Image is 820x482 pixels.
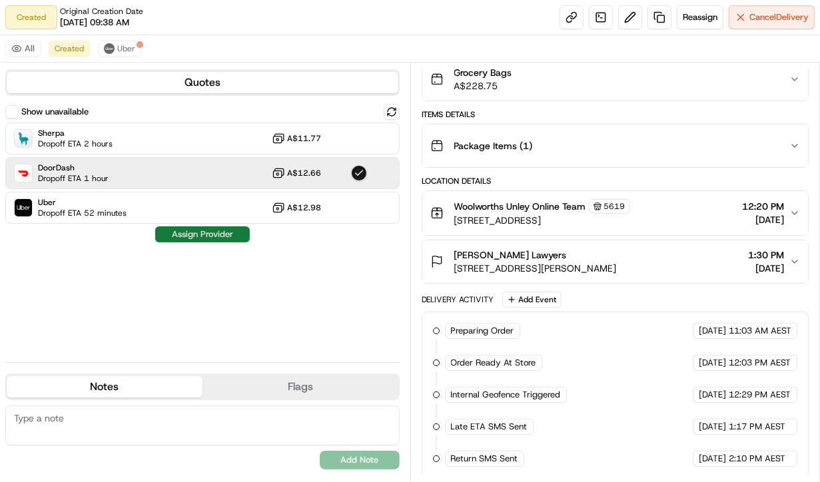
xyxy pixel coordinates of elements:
[15,164,32,182] img: DoorDash
[38,208,127,218] span: Dropoff ETA 52 minutes
[60,6,143,17] span: Original Creation Date
[454,214,630,227] span: [STREET_ADDRESS]
[203,376,398,397] button: Flags
[107,188,219,212] a: 💻API Documentation
[422,294,494,305] div: Delivery Activity
[748,262,784,275] span: [DATE]
[422,176,809,186] div: Location Details
[422,58,809,101] button: Grocery BagsA$228.75
[729,453,785,465] span: 2:10 PM AEST
[60,17,129,29] span: [DATE] 09:38 AM
[742,213,784,226] span: [DATE]
[748,248,784,262] span: 1:30 PM
[683,11,717,23] span: Reassign
[729,421,785,433] span: 1:17 PM AEST
[104,43,115,54] img: uber-new-logo.jpeg
[454,79,512,93] span: A$228.75
[272,201,322,214] button: A$12.98
[729,325,791,337] span: 11:03 AM AEST
[35,86,240,100] input: Got a question? Start typing here...
[27,193,102,206] span: Knowledge Base
[55,43,84,54] span: Created
[49,41,90,57] button: Created
[451,357,536,369] span: Order Ready At Store
[15,130,32,147] img: Sherpa
[288,202,322,213] span: A$12.98
[451,453,518,465] span: Return SMS Sent
[13,13,40,40] img: Nash
[272,132,322,145] button: A$11.77
[272,166,322,180] button: A$12.66
[699,357,726,369] span: [DATE]
[8,188,107,212] a: 📗Knowledge Base
[288,133,322,144] span: A$11.77
[126,193,214,206] span: API Documentation
[113,194,123,205] div: 💻
[729,357,791,369] span: 12:03 PM AEST
[21,106,89,118] label: Show unavailable
[454,248,567,262] span: [PERSON_NAME] Lawyers
[422,124,809,167] button: Package Items (1)
[749,11,809,23] span: Cancel Delivery
[454,200,586,213] span: Woolworths Unley Online Team
[699,421,726,433] span: [DATE]
[155,226,250,242] button: Assign Provider
[451,389,561,401] span: Internal Geofence Triggered
[451,325,514,337] span: Preparing Order
[38,197,127,208] span: Uber
[133,226,161,236] span: Pylon
[677,5,723,29] button: Reassign
[502,292,562,308] button: Add Event
[422,240,809,283] button: [PERSON_NAME] Lawyers[STREET_ADDRESS][PERSON_NAME]1:30 PM[DATE]
[13,127,37,151] img: 1736555255976-a54dd68f-1ca7-489b-9aae-adbdc363a1c4
[98,41,141,57] button: Uber
[454,262,617,275] span: [STREET_ADDRESS][PERSON_NAME]
[94,225,161,236] a: Powered byPylon
[699,453,726,465] span: [DATE]
[13,53,242,75] p: Welcome 👋
[422,191,809,235] button: Woolworths Unley Online Team5619[STREET_ADDRESS]12:20 PM[DATE]
[422,109,809,120] div: Items Details
[699,325,726,337] span: [DATE]
[45,140,169,151] div: We're available if you need us!
[38,162,109,173] span: DoorDash
[7,72,398,93] button: Quotes
[729,5,815,29] button: CancelDelivery
[7,376,203,397] button: Notes
[288,168,322,178] span: A$12.66
[226,131,242,147] button: Start new chat
[38,128,113,138] span: Sherpa
[451,421,528,433] span: Late ETA SMS Sent
[742,200,784,213] span: 12:20 PM
[454,66,512,79] span: Grocery Bags
[13,194,24,205] div: 📗
[38,138,113,149] span: Dropoff ETA 2 hours
[117,43,135,54] span: Uber
[729,389,791,401] span: 12:29 PM AEST
[5,41,41,57] button: All
[15,199,32,216] img: Uber
[45,127,218,140] div: Start new chat
[604,201,625,212] span: 5619
[454,139,533,152] span: Package Items ( 1 )
[699,389,726,401] span: [DATE]
[38,173,109,184] span: Dropoff ETA 1 hour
